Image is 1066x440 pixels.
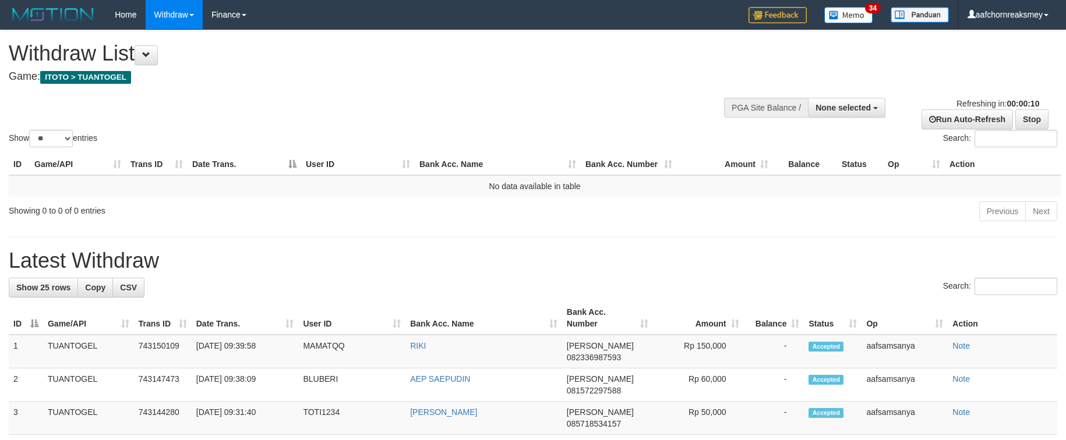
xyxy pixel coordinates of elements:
td: TOTI1234 [298,402,405,435]
th: Op: activate to sort column ascending [883,154,945,175]
th: Bank Acc. Number: activate to sort column ascending [581,154,677,175]
td: [DATE] 09:31:40 [192,402,299,435]
th: ID: activate to sort column descending [9,301,43,335]
label: Show entries [9,130,97,147]
span: 34 [865,3,881,13]
span: Accepted [809,375,843,385]
th: Action [948,301,1057,335]
th: Amount: activate to sort column ascending [653,301,744,335]
td: MAMATQQ [298,335,405,368]
th: Game/API: activate to sort column ascending [43,301,134,335]
span: [PERSON_NAME] [567,341,634,350]
td: aafsamsanya [862,335,948,368]
a: Run Auto-Refresh [922,109,1013,129]
h4: Game: [9,71,699,83]
th: Status [837,154,883,175]
td: 743147473 [134,368,192,402]
td: [DATE] 09:39:58 [192,335,299,368]
td: 743144280 [134,402,192,435]
a: Note [952,341,970,350]
span: Copy [85,283,105,292]
a: Previous [979,201,1026,221]
td: Rp 150,000 [653,335,744,368]
button: None selected [808,98,885,118]
td: TUANTOGEL [43,402,134,435]
a: Copy [77,278,113,297]
td: [DATE] 09:38:09 [192,368,299,402]
h1: Latest Withdraw [9,249,1057,272]
th: Balance: activate to sort column ascending [744,301,804,335]
th: Game/API: activate to sort column ascending [30,154,126,175]
div: Showing 0 to 0 of 0 entries [9,200,436,217]
th: Balance [773,154,837,175]
h1: Withdraw List [9,42,699,65]
td: aafsamsanya [862,402,948,435]
th: Amount: activate to sort column ascending [677,154,773,175]
span: Show 25 rows [16,283,70,292]
a: Note [952,374,970,384]
th: Date Trans.: activate to sort column ascending [192,301,299,335]
td: TUANTOGEL [43,335,134,368]
th: Op: activate to sort column ascending [862,301,948,335]
span: [PERSON_NAME] [567,407,634,417]
img: Button%20Memo.svg [824,7,873,23]
td: aafsamsanya [862,368,948,402]
a: RIKI [410,341,426,350]
th: Trans ID: activate to sort column ascending [134,301,192,335]
span: CSV [120,283,137,292]
td: 3 [9,402,43,435]
img: MOTION_logo.png [9,6,97,23]
span: [PERSON_NAME] [567,374,634,384]
th: ID [9,154,30,175]
input: Search: [975,278,1057,295]
th: User ID: activate to sort column ascending [301,154,415,175]
label: Search: [943,278,1057,295]
select: Showentries [29,130,73,147]
a: AEP SAEPUDIN [410,374,470,384]
td: No data available in table [9,175,1061,197]
label: Search: [943,130,1057,147]
td: - [744,368,804,402]
span: Copy 081572297588 to clipboard [567,386,621,395]
span: Copy 082336987593 to clipboard [567,353,621,362]
div: PGA Site Balance / [724,98,808,118]
td: 743150109 [134,335,192,368]
span: None selected [816,103,871,112]
a: Show 25 rows [9,278,78,297]
th: Bank Acc. Name: activate to sort column ascending [405,301,562,335]
a: [PERSON_NAME] [410,407,477,417]
th: Trans ID: activate to sort column ascending [126,154,188,175]
td: - [744,335,804,368]
th: User ID: activate to sort column ascending [298,301,405,335]
img: Feedback.jpg [749,7,807,23]
td: BLUBERI [298,368,405,402]
span: Copy 085718534157 to clipboard [567,419,621,428]
span: ITOTO > TUANTOGEL [40,71,131,84]
td: Rp 60,000 [653,368,744,402]
th: Date Trans.: activate to sort column descending [188,154,301,175]
img: panduan.png [891,7,949,23]
td: 2 [9,368,43,402]
span: Accepted [809,342,843,352]
span: Accepted [809,408,843,418]
th: Bank Acc. Name: activate to sort column ascending [415,154,581,175]
td: Rp 50,000 [653,402,744,435]
input: Search: [975,130,1057,147]
td: 1 [9,335,43,368]
td: - [744,402,804,435]
a: CSV [112,278,144,297]
a: Note [952,407,970,417]
th: Action [945,154,1061,175]
span: Refreshing in: [956,99,1039,108]
td: TUANTOGEL [43,368,134,402]
strong: 00:00:10 [1007,99,1039,108]
a: Next [1025,201,1057,221]
th: Bank Acc. Number: activate to sort column ascending [562,301,653,335]
th: Status: activate to sort column ascending [804,301,862,335]
a: Stop [1015,109,1049,129]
